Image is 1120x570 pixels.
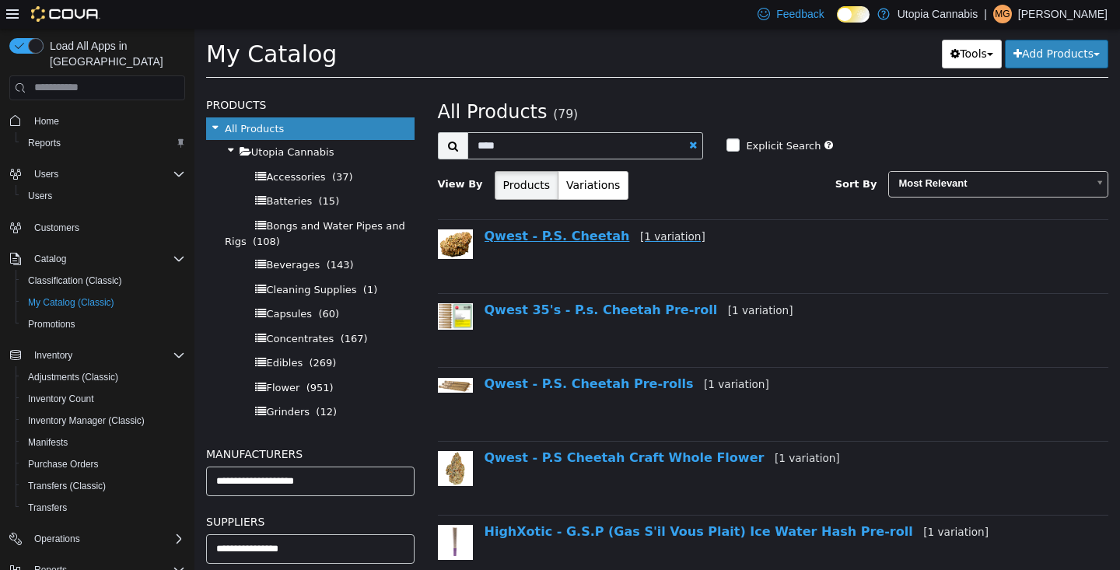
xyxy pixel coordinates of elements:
span: Inventory Manager (Classic) [28,414,145,427]
span: Classification (Classic) [22,271,185,290]
span: Bongs and Water Pipes and Rigs [30,191,211,219]
h5: Manufacturers [12,416,220,435]
span: Concentrates [72,304,139,316]
span: Edibles [72,328,108,340]
a: HighXotic - G.S.P (Gas S'il Vous Plait) Ice Water Hash Pre-roll[1 variation] [290,495,794,510]
img: Cova [31,6,100,22]
span: Capsules [72,279,117,291]
button: Variations [363,142,434,171]
button: Customers [3,216,191,239]
img: 150 [243,201,278,230]
span: (12) [121,377,142,389]
button: Users [3,163,191,185]
span: (60) [124,279,145,291]
a: Transfers [22,498,73,517]
a: Home [28,112,65,131]
span: (15) [124,166,145,178]
button: My Catalog (Classic) [16,292,191,313]
a: Qwest - P.S. Cheetah[1 variation] [290,200,511,215]
span: Purchase Orders [28,458,99,470]
span: Operations [34,533,80,545]
small: [1 variation] [729,497,794,509]
button: Adjustments (Classic) [16,366,191,388]
button: Inventory [28,346,79,365]
h5: Suppliers [12,484,220,502]
a: Transfers (Classic) [22,477,112,495]
a: Promotions [22,315,82,334]
span: Transfers (Classic) [22,477,185,495]
button: Inventory [3,344,191,366]
span: My Catalog [12,12,142,39]
small: [1 variation] [509,349,575,362]
span: All Products [30,94,89,106]
a: Purchase Orders [22,455,105,474]
button: Operations [3,528,191,550]
small: (79) [359,79,383,93]
a: Adjustments (Classic) [22,368,124,386]
span: (108) [58,207,86,219]
span: Inventory [28,346,185,365]
button: Catalog [3,248,191,270]
span: Adjustments (Classic) [22,368,185,386]
button: Users [16,185,191,207]
span: Users [28,165,185,184]
button: Purchase Orders [16,453,191,475]
p: | [984,5,987,23]
span: (269) [114,328,142,340]
a: My Catalog (Classic) [22,293,121,312]
span: Manifests [28,436,68,449]
span: My Catalog (Classic) [28,296,114,309]
span: Utopia Cannabis [57,117,140,129]
span: Beverages [72,230,125,242]
span: Home [34,115,59,128]
button: Reports [16,132,191,154]
button: Inventory Count [16,388,191,410]
button: Catalog [28,250,72,268]
span: Transfers [28,502,67,514]
span: Inventory Count [28,393,94,405]
span: Transfers [22,498,185,517]
button: Home [3,110,191,132]
span: (1) [169,255,183,267]
span: Transfers (Classic) [28,480,106,492]
small: [1 variation] [446,201,511,214]
button: Add Products [810,11,914,40]
span: Promotions [28,318,75,330]
a: Users [22,187,58,205]
span: View By [243,149,289,161]
span: Reports [22,134,185,152]
span: (37) [138,142,159,154]
span: Inventory Manager (Classic) [22,411,185,430]
span: Feedback [776,6,824,22]
button: Users [28,165,65,184]
button: Manifests [16,432,191,453]
label: Explicit Search [548,110,626,125]
button: Inventory Manager (Classic) [16,410,191,432]
span: (951) [112,353,139,365]
span: Adjustments (Classic) [28,371,118,383]
span: Inventory Count [22,390,185,408]
small: [1 variation] [580,423,646,435]
img: 150 [243,275,278,301]
a: Classification (Classic) [22,271,128,290]
a: Qwest - P.S. Cheetah Pre-rolls[1 variation] [290,348,575,362]
h5: Products [12,67,220,86]
span: (143) [132,230,159,242]
a: Qwest 35's - P.s. Cheetah Pre-roll[1 variation] [290,274,599,288]
span: Purchase Orders [22,455,185,474]
a: Customers [28,219,86,237]
span: (167) [146,304,173,316]
button: Products [300,142,364,171]
span: Promotions [22,315,185,334]
img: 150 [243,349,278,364]
span: Sort By [641,149,683,161]
small: [1 variation] [534,275,599,288]
button: Promotions [16,313,191,335]
span: Manifests [22,433,185,452]
span: Load All Apps in [GEOGRAPHIC_DATA] [44,38,185,69]
button: Classification (Classic) [16,270,191,292]
span: Classification (Classic) [28,275,122,287]
a: Most Relevant [694,142,914,169]
span: Operations [28,530,185,548]
a: Qwest - P.S Cheetah Craft Whole Flower[1 variation] [290,421,646,436]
